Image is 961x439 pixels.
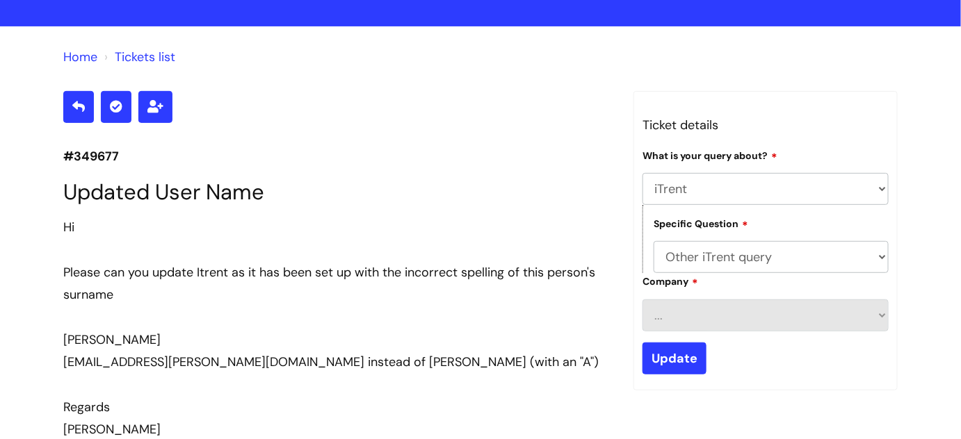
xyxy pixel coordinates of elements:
[63,396,613,418] div: Regards
[643,342,706,374] input: Update
[63,49,97,65] a: Home
[63,261,613,306] div: Please can you update Itrent as it has been set up with the incorrect spelling of this person's s...
[101,46,175,68] li: Tickets list
[643,274,698,288] label: Company
[115,49,175,65] a: Tickets list
[63,179,613,205] h1: Updated User Name
[63,329,613,374] div: [PERSON_NAME] [EMAIL_ADDRESS][PERSON_NAME][DOMAIN_NAME] instead of [PERSON_NAME] (with an "A")
[63,145,613,167] p: #349677
[643,114,889,136] h3: Ticket details
[63,46,97,68] li: Solution home
[643,148,777,162] label: What is your query about?
[63,216,613,238] div: Hi
[654,216,748,230] label: Specific Question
